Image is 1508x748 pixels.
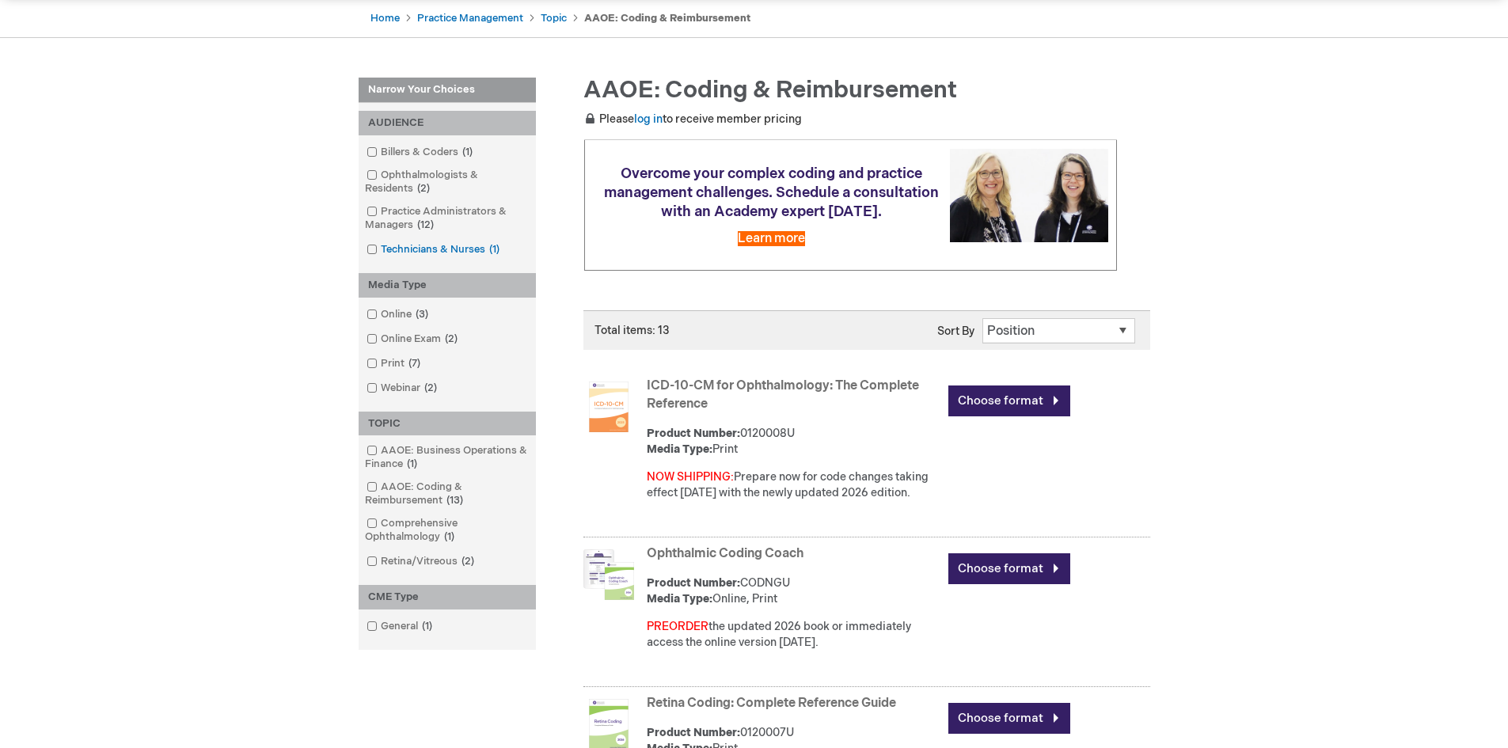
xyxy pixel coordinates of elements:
span: AAOE: Coding & Reimbursement [583,76,957,104]
span: 12 [413,218,438,231]
a: General1 [363,619,439,634]
a: Print7 [363,356,427,371]
a: Online3 [363,307,435,322]
span: 1 [458,146,477,158]
a: Choose format [948,553,1070,584]
div: AUDIENCE [359,111,536,135]
a: AAOE: Coding & Reimbursement13 [363,480,532,508]
label: Sort By [937,325,974,338]
div: 0120008U Print [647,426,940,458]
div: Media Type [359,273,536,298]
strong: Product Number: [647,726,740,739]
span: 2 [441,332,462,345]
strong: Product Number: [647,576,740,590]
a: Practice Management [417,12,523,25]
a: Practice Administrators & Managers12 [363,204,532,233]
div: the updated 2026 book or immediately access the online version [DATE]. [647,619,940,651]
a: Choose format [948,703,1070,734]
span: 1 [485,243,503,256]
span: 2 [458,555,478,568]
strong: AAOE: Coding & Reimbursement [584,12,750,25]
div: TOPIC [359,412,536,436]
a: log in [634,112,663,126]
a: Online Exam2 [363,332,464,347]
strong: Narrow Your Choices [359,78,536,103]
a: Technicians & Nurses1 [363,242,506,257]
strong: Media Type: [647,442,712,456]
a: Webinar2 [363,381,443,396]
a: Billers & Coders1 [363,145,479,160]
a: Ophthalmologists & Residents2 [363,168,532,196]
strong: Media Type: [647,592,712,606]
strong: Product Number: [647,427,740,440]
a: ICD-10-CM for Ophthalmology: The Complete Reference [647,378,919,412]
a: AAOE: Business Operations & Finance1 [363,443,532,472]
span: 3 [412,308,432,321]
span: 1 [418,620,436,632]
img: ICD-10-CM for Ophthalmology: The Complete Reference [583,382,634,432]
span: 2 [420,382,441,394]
a: Choose format [948,385,1070,416]
span: 7 [405,357,424,370]
div: Prepare now for code changes taking effect [DATE] with the newly updated 2026 edition. [647,469,940,501]
div: CODNGU Online, Print [647,575,940,607]
a: Retina/Vitreous2 [363,554,481,569]
span: Overcome your complex coding and practice management challenges. Schedule a consultation with an ... [604,165,939,220]
font: NOW SHIPPING: [647,470,734,484]
font: PREORDER [647,620,708,633]
span: 13 [443,494,467,507]
img: Schedule a consultation with an Academy expert today [950,149,1108,241]
div: CME Type [359,585,536,609]
span: 1 [403,458,421,470]
a: Ophthalmic Coding Coach [647,546,803,561]
a: Learn more [738,231,805,246]
a: Home [370,12,400,25]
span: Please to receive member pricing [583,112,802,126]
a: Topic [541,12,567,25]
span: 2 [413,182,434,195]
span: 1 [440,530,458,543]
a: Comprehensive Ophthalmology1 [363,516,532,545]
img: Ophthalmic Coding Coach [583,549,634,600]
a: Retina Coding: Complete Reference Guide [647,696,896,711]
span: Total items: 13 [594,324,670,337]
